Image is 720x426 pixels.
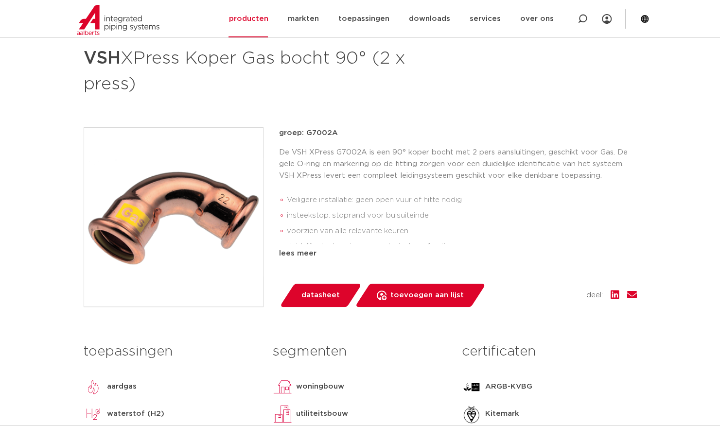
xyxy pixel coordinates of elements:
h1: XPress Koper Gas bocht 90° (2 x press) [84,44,449,96]
h3: toepassingen [84,342,258,361]
img: Product Image for VSH XPress Koper Gas bocht 90° (2 x press) [84,128,263,307]
p: Kitemark [485,408,519,420]
p: groep: G7002A [279,127,637,139]
li: voorzien van alle relevante keuren [287,223,637,239]
p: aardgas [107,381,137,392]
strong: VSH [84,50,121,67]
span: datasheet [301,288,340,303]
h3: certificaten [462,342,636,361]
img: Kitemark [462,404,481,424]
h3: segmenten [273,342,447,361]
img: aardgas [84,377,103,396]
img: ARGB-KVBG [462,377,481,396]
p: ARGB-KVBG [485,381,532,392]
img: waterstof (H2) [84,404,103,424]
li: duidelijke herkenning van materiaal en afmeting [287,239,637,255]
p: woningbouw [296,381,344,392]
img: utiliteitsbouw [273,404,292,424]
img: woningbouw [273,377,292,396]
div: lees meer [279,248,637,259]
li: Veiligere installatie: geen open vuur of hitte nodig [287,192,637,208]
a: datasheet [279,284,362,307]
li: insteekstop: stoprand voor buisuiteinde [287,208,637,223]
span: deel: [586,290,603,301]
p: utiliteitsbouw [296,408,348,420]
p: waterstof (H2) [107,408,164,420]
span: toevoegen aan lijst [390,288,464,303]
p: De VSH XPress G7002A is een 90° koper bocht met 2 pers aansluitingen, geschikt voor Gas. De gele ... [279,147,637,182]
